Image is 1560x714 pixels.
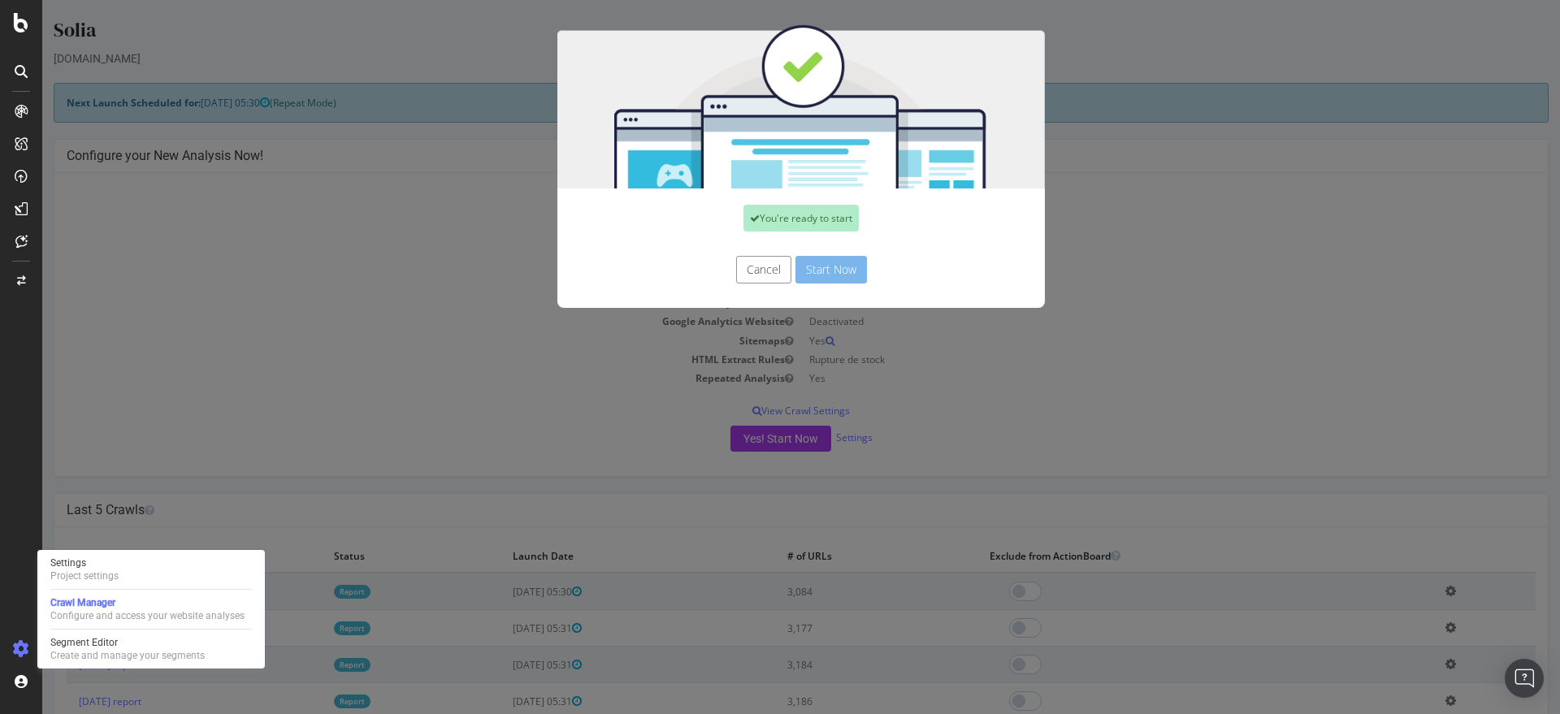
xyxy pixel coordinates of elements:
[44,555,258,584] a: SettingsProject settings
[50,569,119,582] div: Project settings
[50,609,245,622] div: Configure and access your website analyses
[50,596,245,609] div: Crawl Manager
[1505,659,1544,698] div: Open Intercom Messenger
[50,636,205,649] div: Segment Editor
[701,205,817,232] div: You're ready to start
[694,256,749,283] button: Cancel
[44,634,258,664] a: Segment EditorCreate and manage your segments
[50,556,119,569] div: Settings
[515,24,1003,188] img: You're all set!
[44,595,258,624] a: Crawl ManagerConfigure and access your website analyses
[50,649,205,662] div: Create and manage your segments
